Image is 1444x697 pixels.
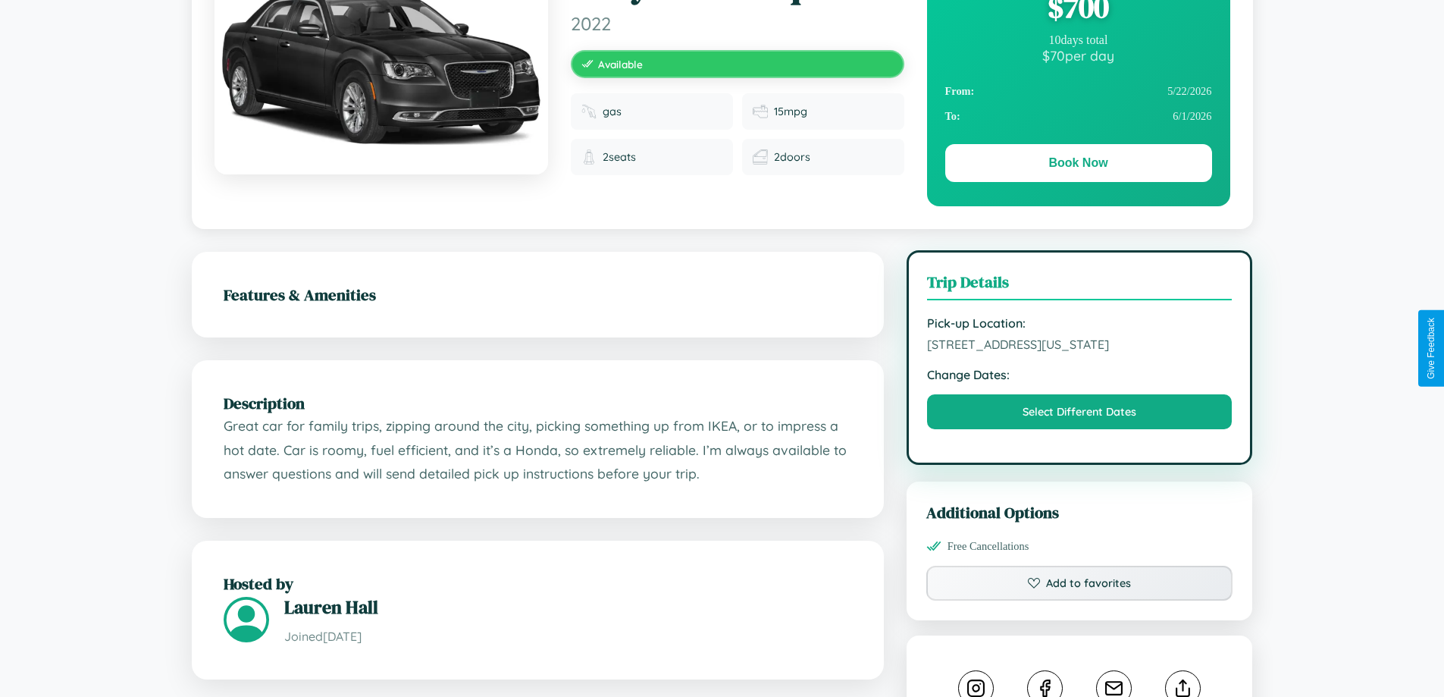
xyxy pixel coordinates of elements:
div: 6 / 1 / 2026 [945,104,1212,129]
p: Joined [DATE] [284,626,852,648]
strong: To: [945,110,960,123]
span: 2022 [571,12,904,35]
strong: Pick-up Location: [927,316,1233,331]
img: Doors [753,149,768,165]
img: Seats [581,149,597,165]
img: Fuel efficiency [753,104,768,119]
div: Give Feedback [1426,318,1436,379]
span: 2 doors [774,150,810,164]
button: Select Different Dates [927,394,1233,429]
h3: Trip Details [927,271,1233,300]
p: Great car for family trips, zipping around the city, picking something up from IKEA, or to impres... [224,414,852,486]
span: Available [598,58,643,71]
span: gas [603,105,622,118]
strong: From: [945,85,975,98]
h3: Lauren Hall [284,595,852,620]
button: Book Now [945,144,1212,182]
h2: Hosted by [224,573,852,595]
div: 5 / 22 / 2026 [945,79,1212,104]
span: 2 seats [603,150,636,164]
h2: Description [224,392,852,414]
span: [STREET_ADDRESS][US_STATE] [927,337,1233,352]
img: Fuel type [581,104,597,119]
div: 10 days total [945,33,1212,47]
button: Add to favorites [926,566,1233,601]
h2: Features & Amenities [224,284,852,306]
h3: Additional Options [926,501,1233,523]
span: Free Cancellations [948,540,1029,553]
strong: Change Dates: [927,367,1233,382]
div: $ 70 per day [945,47,1212,64]
span: 15 mpg [774,105,807,118]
